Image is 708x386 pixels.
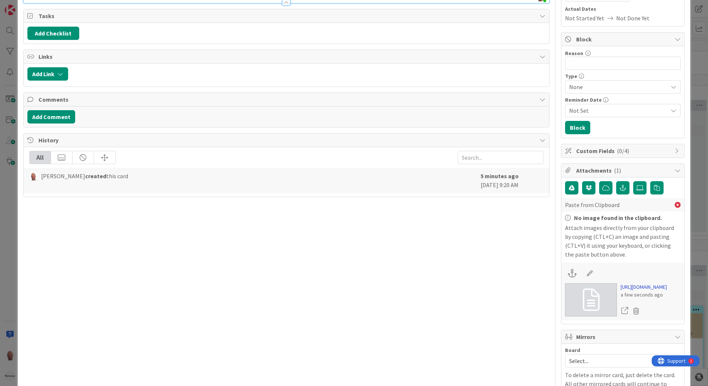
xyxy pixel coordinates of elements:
[565,5,681,13] span: Actual Dates
[565,74,577,79] span: Type
[458,151,544,164] input: Search...
[569,106,668,115] span: Not Set
[39,11,536,20] span: Tasks
[16,1,34,10] span: Support
[576,35,671,44] span: Block
[85,172,106,180] b: created
[576,332,671,341] span: Mirrors
[565,200,619,209] span: Paste from Clipboard
[39,136,536,145] span: History
[576,166,671,175] span: Attachments
[41,172,128,180] span: [PERSON_NAME] this card
[576,146,671,155] span: Custom Fields
[565,348,580,353] span: Board
[614,167,621,174] span: ( 1 )
[565,50,583,57] label: Reason
[39,52,536,61] span: Links
[621,283,667,291] a: [URL][DOMAIN_NAME]
[565,223,681,259] div: Attach images directly from your clipboard by copying (CTL+C) an image and pasting (CTL+V) it usi...
[481,172,519,180] b: 5 minutes ago
[565,214,681,221] h6: No image found in the clipboard.
[569,356,664,366] span: Select...
[481,172,544,189] div: [DATE] 9:20 AM
[617,147,629,155] span: ( 0/4 )
[27,27,79,40] button: Add Checklist
[39,95,536,104] span: Comments
[39,3,40,9] div: 2
[621,291,667,299] div: a few seconds ago
[569,82,664,92] span: None
[621,306,629,316] a: Open
[565,14,604,23] span: Not Started Yet
[29,172,37,180] img: RK
[27,110,75,123] button: Add Comment
[565,97,602,102] span: Reminder Date
[27,67,68,81] button: Add Link
[565,121,590,134] button: Block
[616,14,649,23] span: Not Done Yet
[30,151,51,164] div: All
